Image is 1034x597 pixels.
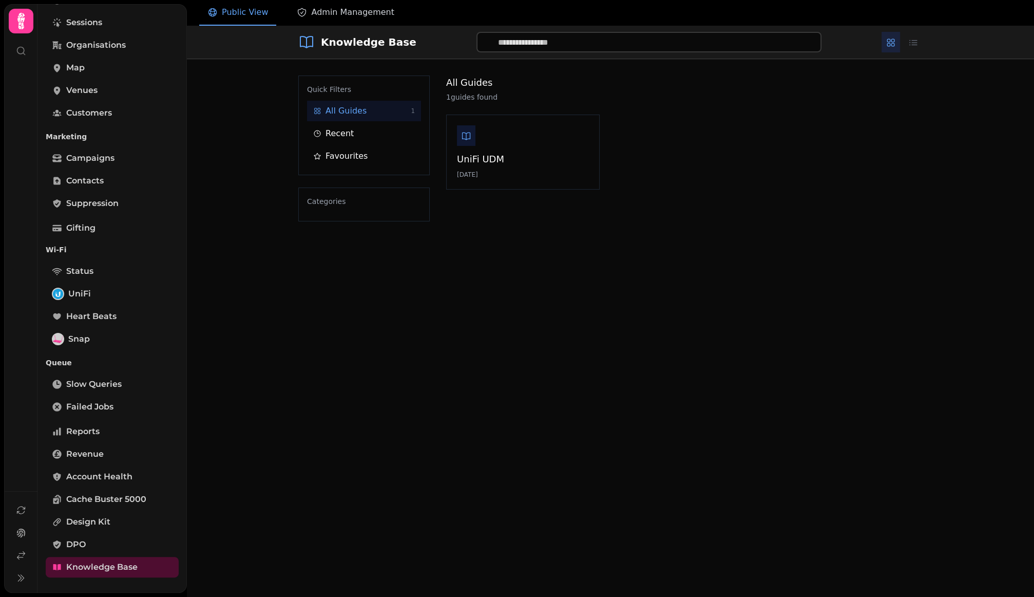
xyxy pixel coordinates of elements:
a: Account Health [46,467,179,487]
a: Gifting [46,218,179,238]
span: Favourites [325,150,368,162]
span: All Guides [325,105,367,117]
span: Knowledge Base [66,561,138,573]
a: Revenue [46,444,179,464]
a: Venues [46,80,179,101]
h3: Quick Filters [307,84,421,95]
span: Campaigns [66,152,114,164]
a: Design Kit [46,512,179,532]
span: Organisations [66,39,126,51]
span: UniFi [68,288,91,300]
a: UniFi UDM[DATE] [457,125,589,179]
span: Design Kit [66,516,110,528]
span: Customers [66,107,112,119]
a: Map [46,58,179,78]
span: Status [66,265,93,277]
span: DPO [66,538,86,551]
a: Campaigns [46,148,179,169]
span: Heart beats [66,310,117,323]
p: Wi-Fi [46,240,179,259]
span: Account Health [66,471,132,483]
a: Slow Queries [46,374,179,395]
span: 1 [411,107,415,115]
span: Sessions [66,16,102,29]
a: Reports [46,421,179,442]
a: Customers [46,103,179,123]
a: Status [46,261,179,282]
span: [DATE] [457,171,478,179]
a: Suppression [46,193,179,214]
h3: UniFi UDM [457,152,589,166]
span: Failed Jobs [66,401,113,413]
button: All Guides1 [307,101,421,121]
h2: All Guides [446,76,923,90]
a: Heart beats [46,306,179,327]
a: DPO [46,534,179,555]
h3: Categories [307,196,421,207]
button: Favourites [307,146,421,166]
span: Suppression [66,197,119,210]
a: Cache Buster 5000 [46,489,179,510]
h1: Knowledge Base [321,35,416,49]
p: 1 guides found [446,92,923,102]
button: Recent [307,123,421,144]
span: Cache Buster 5000 [66,493,146,506]
a: Failed Jobs [46,397,179,417]
a: Organisations [46,35,179,55]
span: Revenue [66,448,104,460]
span: Map [66,62,85,74]
a: UniFiUniFi [46,284,179,304]
span: Contacts [66,175,104,187]
p: Queue [46,353,179,372]
img: Snap [53,334,63,344]
span: Recent [325,127,354,140]
a: Knowledge Base [46,557,179,577]
span: Snap [68,333,90,345]
a: Contacts [46,171,179,191]
img: UniFi [53,289,63,299]
a: Sessions [46,12,179,33]
span: Admin Management [311,6,394,18]
span: Slow Queries [66,378,122,390]
a: SnapSnap [46,329,179,349]
span: Reports [66,425,100,438]
span: Public View [222,6,268,18]
span: Gifting [66,222,95,234]
span: Venues [66,84,98,97]
p: Marketing [46,127,179,146]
